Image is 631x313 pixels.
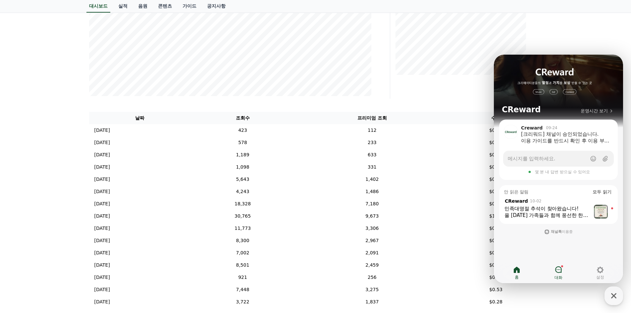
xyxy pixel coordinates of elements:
[449,259,542,271] td: $0.43
[294,259,449,271] td: 2,459
[191,149,295,161] td: 1,189
[94,249,110,256] p: [DATE]
[94,188,110,195] p: [DATE]
[294,112,449,124] th: 프리미엄 조회
[94,262,110,269] p: [DATE]
[191,161,295,173] td: 1,098
[94,274,110,281] p: [DATE]
[449,149,542,161] td: $0.06
[494,55,623,283] iframe: Channel chat
[94,200,110,207] p: [DATE]
[191,235,295,247] td: 8,300
[191,198,295,210] td: 18,328
[191,247,295,259] td: 7,002
[191,222,295,235] td: 11,773
[94,176,110,183] p: [DATE]
[449,284,542,296] td: $0.53
[294,173,449,185] td: 1,402
[449,198,542,210] td: $0.82
[449,173,542,185] td: $0.23
[94,151,110,158] p: [DATE]
[449,247,542,259] td: $0.25
[294,136,449,149] td: 233
[89,112,191,124] th: 날짜
[294,271,449,284] td: 256
[449,222,542,235] td: $0.39
[294,185,449,198] td: 1,486
[449,271,542,284] td: $0.04
[94,164,110,171] p: [DATE]
[94,286,110,293] p: [DATE]
[294,149,449,161] td: 633
[449,161,542,173] td: $0.04
[294,296,449,308] td: 1,837
[449,136,542,149] td: $0.02
[191,210,295,222] td: 30,765
[94,298,110,305] p: [DATE]
[294,161,449,173] td: 331
[191,284,295,296] td: 7,448
[449,235,542,247] td: $0.31
[294,235,449,247] td: 2,967
[449,112,542,124] th: 수익
[294,198,449,210] td: 7,180
[449,210,542,222] td: $1.24
[191,112,295,124] th: 조회수
[294,284,449,296] td: 3,275
[94,213,110,220] p: [DATE]
[94,139,110,146] p: [DATE]
[94,225,110,232] p: [DATE]
[191,259,295,271] td: 8,501
[191,173,295,185] td: 5,643
[191,296,295,308] td: 3,722
[294,247,449,259] td: 2,091
[94,237,110,244] p: [DATE]
[449,124,542,136] td: $0.01
[191,124,295,136] td: 423
[191,136,295,149] td: 578
[294,210,449,222] td: 9,673
[449,185,542,198] td: $0.16
[191,185,295,198] td: 4,243
[94,127,110,134] p: [DATE]
[449,296,542,308] td: $0.28
[294,124,449,136] td: 112
[191,271,295,284] td: 921
[294,222,449,235] td: 3,306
